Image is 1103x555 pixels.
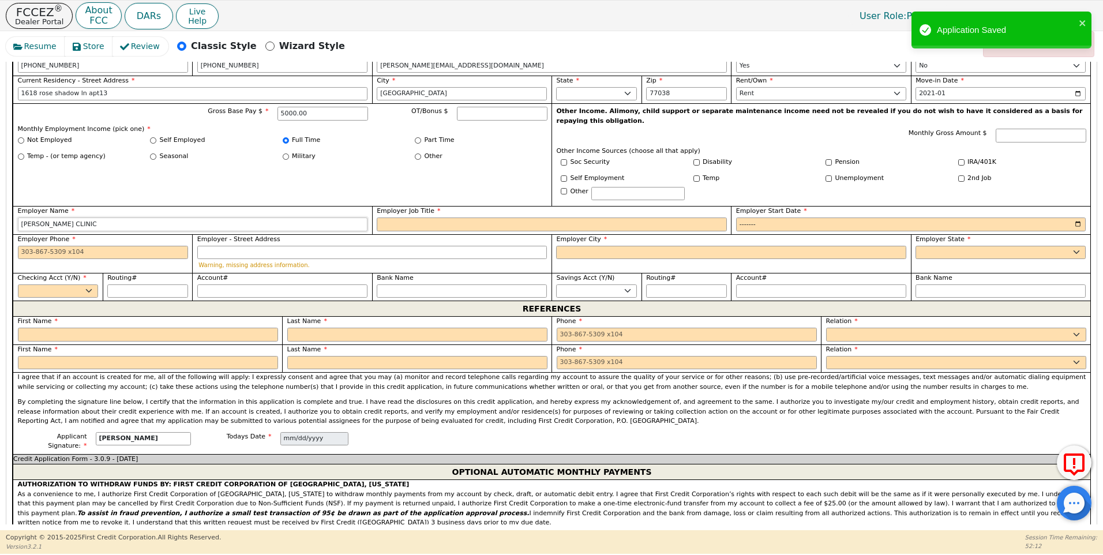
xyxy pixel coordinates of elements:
label: Temp - (or temp agency) [27,152,106,162]
input: 303-867-5309 x104 [18,246,188,260]
strong: AUTHORIZATION TO WITHDRAW FUNDS BY: FIRST CREDIT CORPORATION OF [GEOGRAPHIC_DATA], [US_STATE] [18,481,410,488]
span: Live [188,7,207,16]
label: Part Time [425,136,455,145]
input: YYYY-MM-DD [736,217,1086,231]
button: FCCEZ®Dealer Portal [6,3,73,29]
span: OT/Bonus $ [411,107,448,115]
label: Temp [703,174,719,183]
span: Account# [736,274,767,282]
span: Zip [646,77,662,84]
input: Y/N [693,175,700,182]
button: 4248A:[PERSON_NAME] [956,7,1097,25]
p: Version 3.2.1 [6,542,221,551]
p: About [85,6,112,15]
button: Review [112,37,168,56]
label: Unemployment [835,174,884,183]
span: Review [131,40,160,52]
input: 303-867-5309 x104 [18,59,188,73]
button: AboutFCC [76,2,121,29]
span: User Role : [860,10,906,21]
button: Store [65,37,113,56]
span: Relation [826,317,858,325]
p: By completing the signature line below, I certify that the information in this application is com... [18,397,1086,426]
p: Monthly Employment Income (pick one) [18,125,547,134]
span: Last Name [287,317,327,325]
span: Routing# [646,274,676,282]
span: Employer Job Title [377,207,440,215]
label: Not Employed [27,136,72,145]
span: Store [83,40,104,52]
p: 52:12 [1025,542,1097,550]
span: Employer Phone [18,235,76,243]
span: First Name [18,317,58,325]
span: Employer Start Date [736,207,807,215]
button: DARs [125,3,173,29]
span: Todays Date [227,433,272,440]
input: YYYY-MM-DD [916,87,1086,101]
p: Classic Style [191,39,257,53]
input: 303-867-5309 x104 [197,59,367,73]
p: Copyright © 2015- 2025 First Credit Corporation. [6,533,221,543]
span: Routing# [107,274,137,282]
p: Other Income. Alimony, child support or separate maintenance income need not be revealed if you d... [557,107,1086,126]
p: Other Income Sources (choose all that apply) [557,147,1086,156]
span: Employer Name [18,207,75,215]
span: Relation [826,346,858,353]
span: Account# [197,274,228,282]
button: LiveHelp [176,3,219,29]
span: City [377,77,395,84]
span: As a convenience to me, I authorize First Credit Corporation of [GEOGRAPHIC_DATA], [US_STATE] to ... [18,481,1083,526]
span: Employer City [556,235,607,243]
label: 2nd Job [967,174,991,183]
span: Checking Acct (Y/N) [18,274,87,282]
input: Y/N [826,175,832,182]
button: Resume [6,37,65,56]
span: Bank Name [916,274,952,282]
label: IRA/401K [967,157,996,167]
span: Last Name [287,346,327,353]
label: Seasonal [160,152,189,162]
a: User Role:Primary [848,5,954,27]
span: Employer State [916,235,970,243]
input: Y/N [561,159,567,166]
label: Disability [703,157,732,167]
span: REFERENCES [523,301,581,316]
span: Rent/Own [736,77,773,84]
button: Report Error to FCC [1057,445,1091,480]
span: State [556,77,579,84]
span: Savings Acct (Y/N) [556,274,614,282]
label: Pension [835,157,860,167]
label: Self Employment [571,174,625,183]
input: Y/N [561,175,567,182]
span: Phone [557,346,583,353]
label: Military [292,152,316,162]
span: Help [188,16,207,25]
input: Y/N [958,159,965,166]
input: 303-867-5309 x104 [557,356,817,370]
span: Monthly Gross Amount $ [909,129,987,137]
p: Wizard Style [279,39,345,53]
p: Dealer Portal [15,18,63,25]
p: FCCEZ [15,6,63,18]
label: Other [425,152,442,162]
p: Warning, missing address information. [198,262,546,268]
span: OPTIONAL AUTOMATIC MONTHLY PAYMENTS [452,464,651,479]
div: Application Saved [937,24,1075,37]
input: 303-867-5309 x104 [557,328,817,342]
p: Primary [848,5,954,27]
button: close [1079,16,1087,29]
input: first last [96,432,191,446]
label: Self Employed [160,136,205,145]
span: Bank Name [377,274,414,282]
span: Phone [557,317,583,325]
p: Session Time Remaining: [1025,533,1097,542]
input: Y/N [958,175,965,182]
i: To assist in fraud prevention, I authorize a small test transaction of 95¢ be drawn as part of th... [77,509,530,517]
span: Applicant Signature: [48,433,87,450]
p: FCC [85,16,112,25]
